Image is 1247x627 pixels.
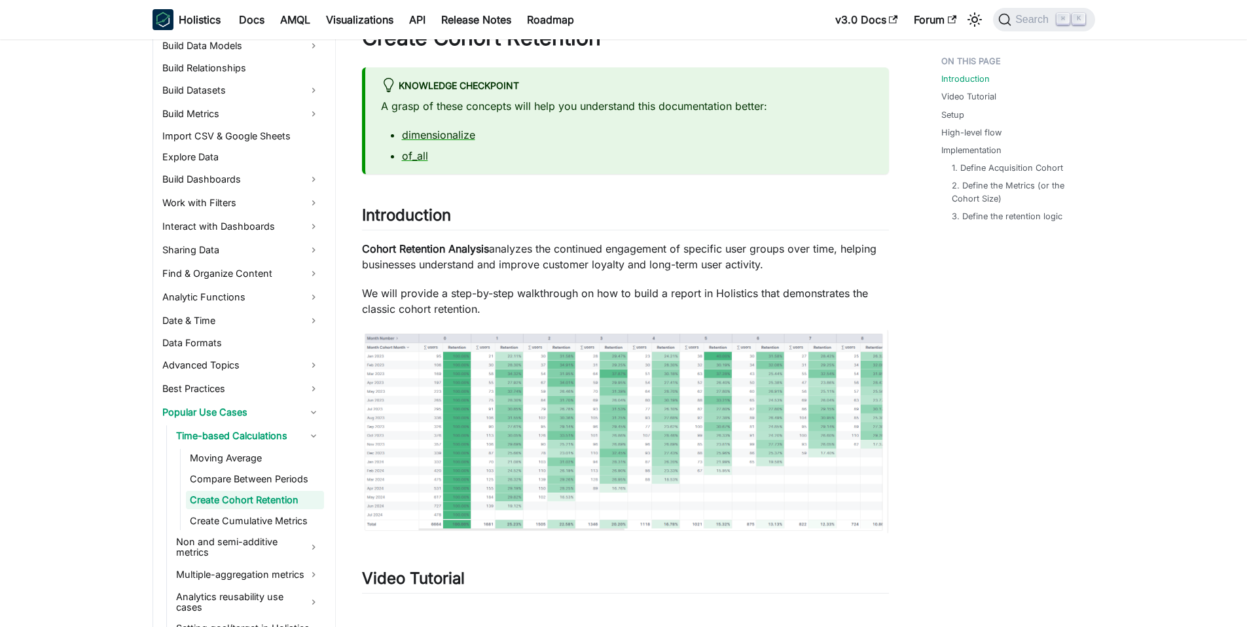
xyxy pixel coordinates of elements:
[158,127,324,145] a: Import CSV & Google Sheets
[172,425,324,446] a: Time-based Calculations
[186,449,324,467] a: Moving Average
[362,285,889,317] p: We will provide a step-by-step walkthrough on how to build a report in Holistics that demonstrate...
[433,9,519,30] a: Release Notes
[993,8,1094,31] button: Search (Command+K)
[952,179,1082,204] a: 2. Define the Metrics (or the Cohort Size)
[318,9,401,30] a: Visualizations
[172,564,324,585] a: Multiple-aggregation metrics
[158,402,324,423] a: Popular Use Cases
[158,80,324,101] a: Build Datasets
[139,39,336,627] nav: Docs sidebar
[941,90,996,103] a: Video Tutorial
[186,512,324,530] a: Create Cumulative Metrics
[158,287,324,308] a: Analytic Functions
[158,263,324,284] a: Find & Organize Content
[158,35,324,56] a: Build Data Models
[186,491,324,509] a: Create Cohort Retention
[158,378,324,399] a: Best Practices
[402,149,428,162] a: of_all
[1057,13,1070,25] kbd: ⌘
[179,12,221,27] b: Holistics
[964,9,985,30] button: Switch between dark and light mode (currently light mode)
[1072,13,1085,25] kbd: K
[1011,14,1057,26] span: Search
[381,78,873,95] div: Knowledge Checkpoint
[186,470,324,488] a: Compare Between Periods
[362,241,889,272] p: analyzes the continued engagement of specific user groups over time, helping businesses understan...
[158,59,324,77] a: Build Relationships
[952,210,1062,223] a: 3. Define the retention logic
[153,9,221,30] a: HolisticsHolistics
[952,162,1063,174] a: 1. Define Acquisition Cohort
[158,216,324,237] a: Interact with Dashboards
[272,9,318,30] a: AMQL
[158,240,324,260] a: Sharing Data
[172,533,324,562] a: Non and semi-additive metrics
[362,242,489,255] strong: Cohort Retention Analysis
[941,73,990,85] a: Introduction
[941,126,1002,139] a: High-level flow
[158,192,324,213] a: Work with Filters
[941,109,964,121] a: Setup
[362,569,889,594] h2: Video Tutorial
[158,310,324,331] a: Date & Time
[172,588,324,617] a: Analytics reusability use cases
[158,169,324,190] a: Build Dashboards
[941,144,1002,156] a: Implementation
[362,206,889,230] h2: Introduction
[401,9,433,30] a: API
[231,9,272,30] a: Docs
[158,334,324,352] a: Data Formats
[158,148,324,166] a: Explore Data
[158,103,324,124] a: Build Metrics
[153,9,173,30] img: Holistics
[158,355,324,376] a: Advanced Topics
[381,98,873,114] p: A grasp of these concepts will help you understand this documentation better:
[519,9,582,30] a: Roadmap
[906,9,964,30] a: Forum
[827,9,906,30] a: v3.0 Docs
[402,128,475,141] a: dimensionalize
